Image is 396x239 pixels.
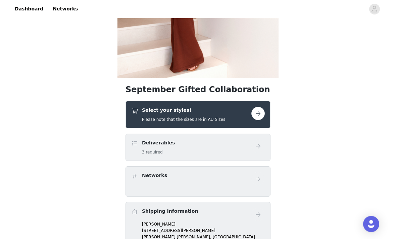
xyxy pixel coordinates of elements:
[142,107,225,114] h4: Select your styles!
[142,208,198,215] h4: Shipping Information
[142,117,225,123] h5: Please note that the sizes are in AU Sizes
[126,134,270,161] div: Deliverables
[142,149,175,156] h5: 3 required
[11,1,47,16] a: Dashboard
[371,4,378,14] div: avatar
[49,1,82,16] a: Networks
[142,228,265,234] p: [STREET_ADDRESS][PERSON_NAME]
[142,221,265,228] p: [PERSON_NAME]
[126,84,270,96] h1: September Gifted Collaboration
[126,101,270,129] div: Select your styles!
[363,216,379,232] div: Open Intercom Messenger
[142,172,167,179] h4: Networks
[142,140,175,147] h4: Deliverables
[126,167,270,197] div: Networks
